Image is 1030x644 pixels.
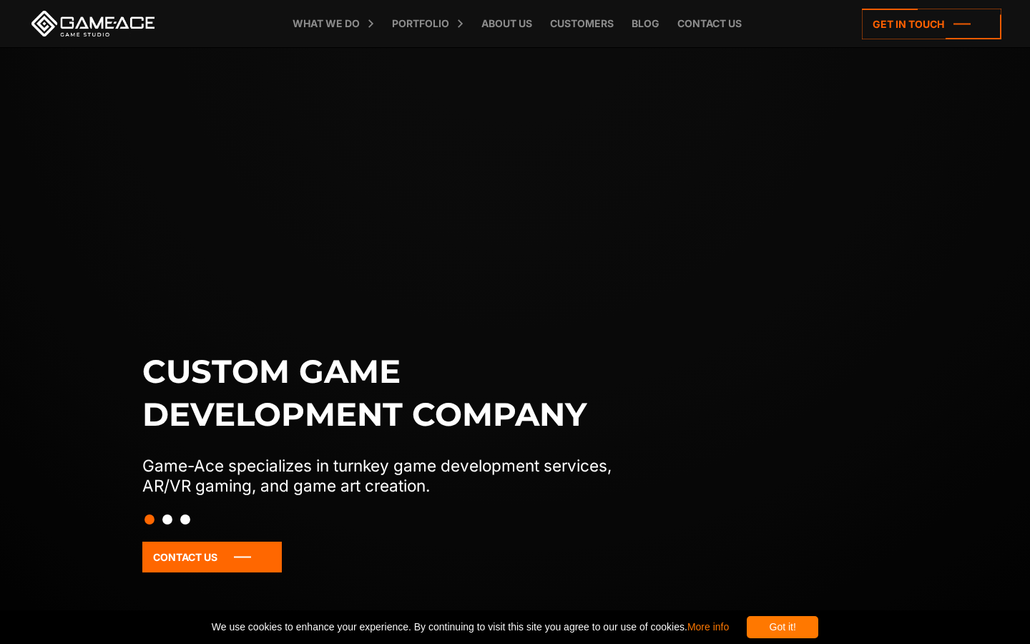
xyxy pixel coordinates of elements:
div: Got it! [747,616,818,638]
button: Slide 2 [162,507,172,532]
a: More info [687,621,729,633]
button: Slide 3 [180,507,190,532]
p: Game-Ace specializes in turnkey game development services, AR/VR gaming, and game art creation. [142,456,642,496]
h1: Custom game development company [142,350,642,436]
a: Contact Us [142,542,282,572]
span: We use cookies to enhance your experience. By continuing to visit this site you agree to our use ... [212,616,729,638]
button: Slide 1 [144,507,154,532]
a: Get in touch [862,9,1001,39]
